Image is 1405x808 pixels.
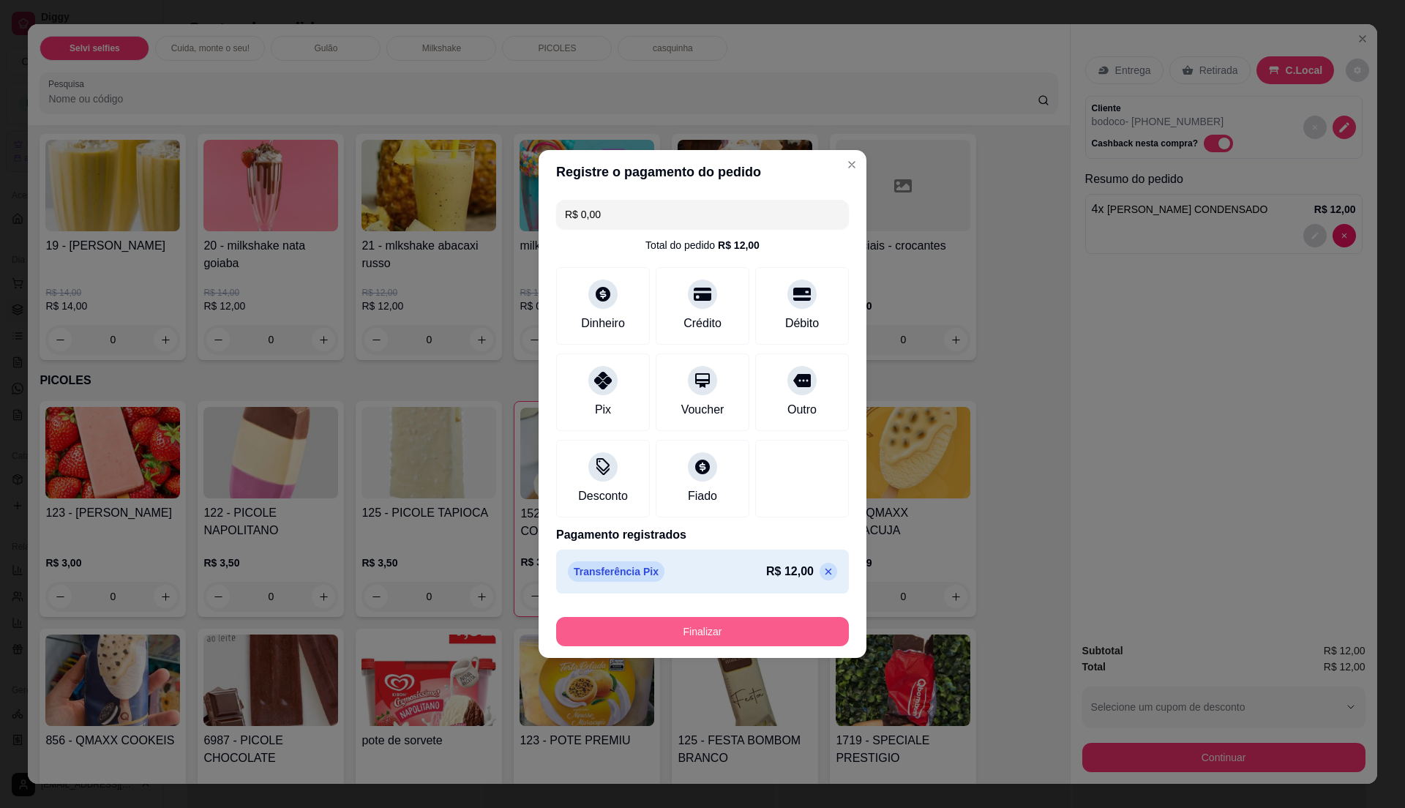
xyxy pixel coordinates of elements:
[565,200,840,229] input: Ex.: hambúrguer de cordeiro
[581,315,625,332] div: Dinheiro
[595,401,611,419] div: Pix
[683,315,722,332] div: Crédito
[578,487,628,505] div: Desconto
[556,617,849,646] button: Finalizar
[787,401,817,419] div: Outro
[681,401,724,419] div: Voucher
[785,315,819,332] div: Débito
[718,238,760,252] div: R$ 12,00
[556,526,849,544] p: Pagamento registrados
[645,238,760,252] div: Total do pedido
[688,487,717,505] div: Fiado
[766,563,814,580] p: R$ 12,00
[539,150,866,194] header: Registre o pagamento do pedido
[568,561,664,582] p: Transferência Pix
[840,153,863,176] button: Close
